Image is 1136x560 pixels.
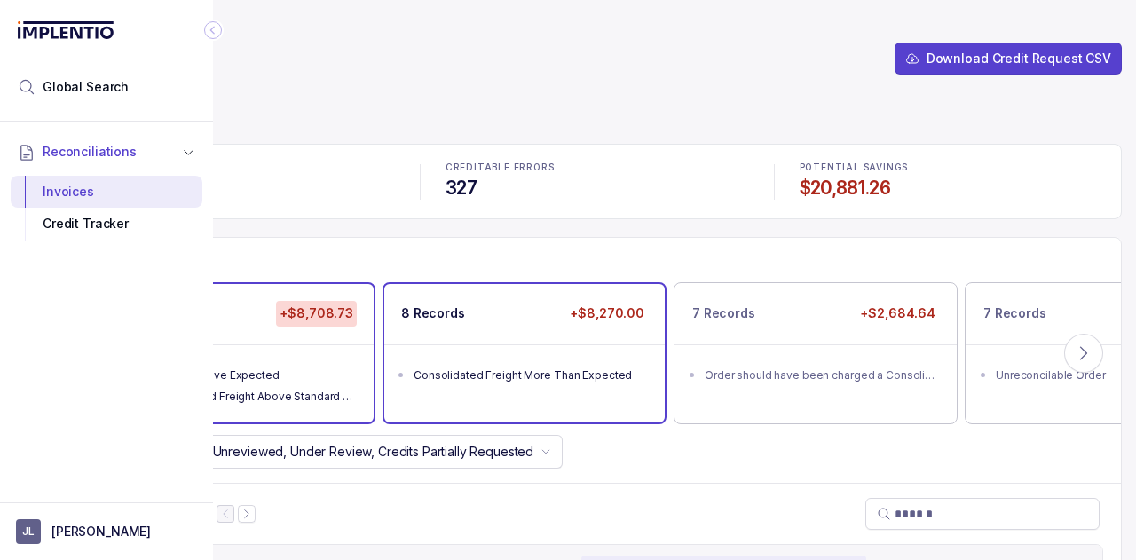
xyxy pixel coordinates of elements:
p: 7 Records [692,304,755,322]
p: +$8,270.00 [566,301,648,326]
p: CHARGES [91,162,395,173]
h4: $20,881.26 [800,176,1103,201]
span: Global Search [43,78,129,96]
div: Collapse Icon [202,20,224,41]
div: Invoices [25,176,188,208]
button: Next Page [238,505,256,523]
span: Reconciliations [43,143,137,161]
button: User initials[PERSON_NAME] [16,519,197,544]
h4: $295,693.86 [91,176,395,201]
span: User initials [16,519,41,544]
p: 8 Records [401,304,465,322]
div: Non-consolidated Freight Above Standard Deviation [122,388,355,406]
p: +$2,684.64 [856,301,939,326]
p: +$8,708.73 [276,301,357,326]
p: POTENTIAL SAVINGS [800,162,1103,173]
button: Download Credit Request CSV [895,43,1122,75]
div: Consolidated Freight More Than Expected [414,367,646,384]
div: Order should have been charged a Consolidated Rate, but was charged as Non-consolidated instead [705,367,937,384]
p: Freight [73,85,1122,121]
p: 7 Records [983,304,1046,322]
div: Reconciliations [11,172,202,244]
button: Reconciliations [11,132,202,171]
div: Credit Tracker [25,208,188,240]
div: Fuel Charges Above Expected [122,367,355,384]
p: [PERSON_NAME] [51,523,151,540]
p: Reviewed, Unreviewed, Under Review, Credits Partially Requested [147,443,533,461]
h4: 327 [446,176,749,201]
p: CREDITABLE ERRORS [446,162,749,173]
p: Download Credit Request CSV [927,50,1111,67]
button: Status:Reviewed, Unreviewed, Under Review, Credits Partially Requested [91,435,563,469]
